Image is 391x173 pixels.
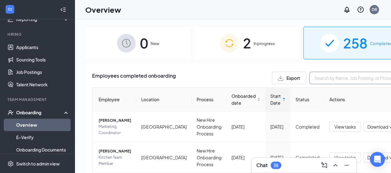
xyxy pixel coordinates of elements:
[16,119,69,131] a: Overview
[16,131,69,143] a: E-Verify
[343,32,367,54] span: 258
[243,32,251,54] span: 2
[192,88,226,112] th: Process
[286,76,300,80] span: Export
[99,154,131,167] span: Kitchen Team Member
[16,66,69,78] a: Job Postings
[151,40,159,47] span: New
[140,32,148,54] span: 0
[254,40,275,47] span: In progress
[7,32,68,37] div: Hiring
[16,41,69,53] a: Applicants
[320,162,328,169] svg: ComposeMessage
[372,7,377,12] div: DB
[256,162,268,169] h3: Chat
[343,162,350,169] svg: Minimize
[16,53,69,66] a: Sourcing Tools
[329,153,361,162] button: View tasks
[319,160,329,170] button: ComposeMessage
[272,72,306,84] button: Export
[92,88,136,112] th: Employee
[367,124,388,130] span: Download
[7,6,13,12] svg: WorkstreamLogo
[99,148,131,154] span: [PERSON_NAME]
[7,16,14,22] svg: Analysis
[231,123,260,130] div: [DATE]
[99,117,131,124] span: [PERSON_NAME]
[7,161,14,167] svg: Settings
[334,154,356,161] span: View tasks
[367,154,388,161] span: Download
[370,152,385,167] div: Open Intercom Messenger
[7,97,68,102] div: Team Management
[231,93,256,106] span: Onboarded date
[357,6,364,13] svg: QuestionInfo
[85,4,121,15] h1: Overview
[136,142,192,173] td: [GEOGRAPHIC_DATA]
[192,142,226,173] td: New Hire Onboarding Process
[342,160,351,170] button: Minimize
[136,88,192,112] th: Location
[231,154,260,161] div: [DATE]
[136,112,192,142] td: [GEOGRAPHIC_DATA]
[270,93,281,106] span: Start Date
[16,78,69,91] a: Talent Network
[16,109,64,116] div: Onboarding
[16,161,60,167] div: Switch to admin view
[332,162,339,169] svg: ChevronUp
[330,160,340,170] button: ChevronUp
[192,112,226,142] td: New Hire Onboarding Process
[291,88,324,112] th: Status
[16,16,70,22] div: Reporting
[92,72,176,84] span: Employees completed onboarding
[270,154,286,161] div: [DATE]
[329,122,361,132] button: View tasks
[273,163,278,168] div: 35
[343,6,351,13] svg: Notifications
[60,7,66,13] svg: Collapse
[226,88,265,112] th: Onboarded date
[296,123,319,130] div: Completed
[7,109,14,116] svg: UserCheck
[270,123,286,130] div: [DATE]
[16,143,69,156] a: Onboarding Documents
[334,123,356,130] span: View tasks
[296,154,319,161] div: Completed
[99,124,131,136] span: Marketing Coordinator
